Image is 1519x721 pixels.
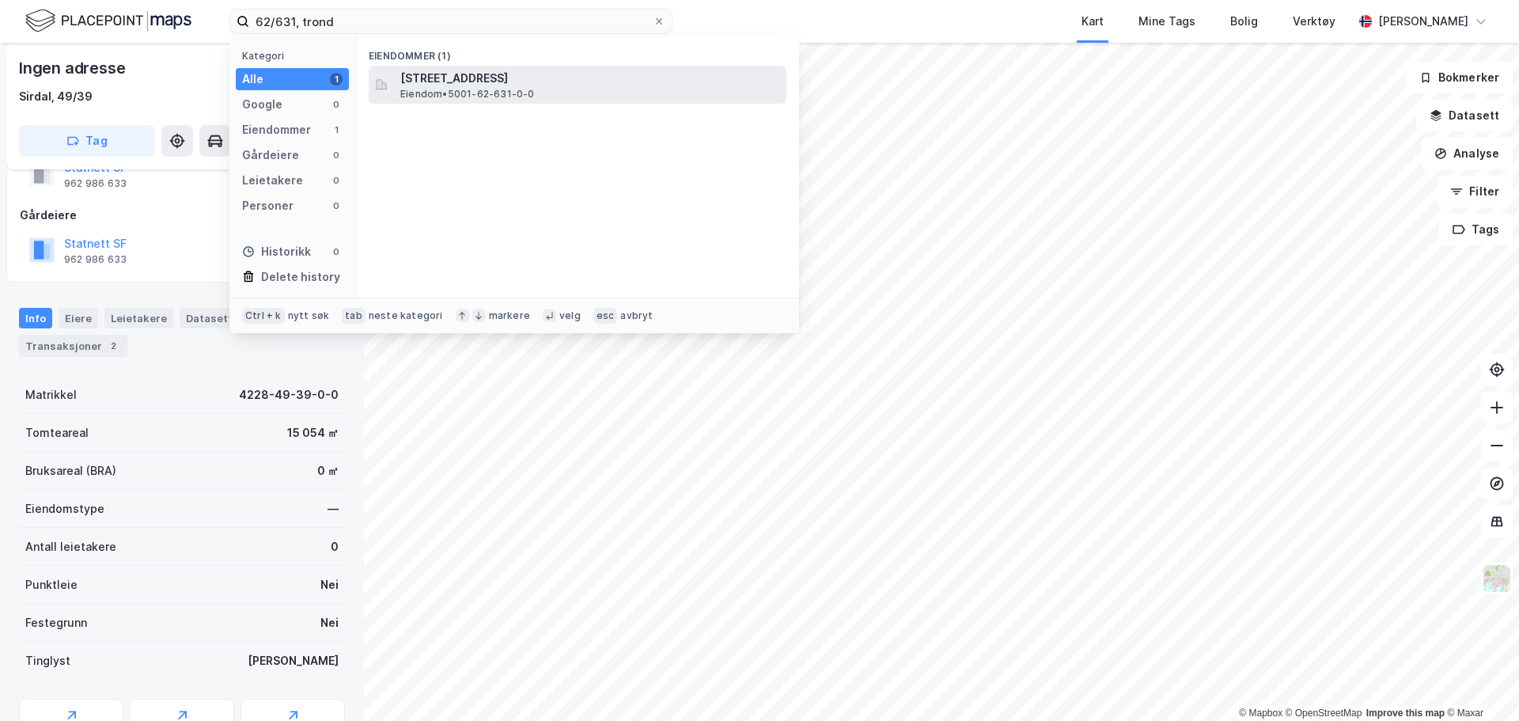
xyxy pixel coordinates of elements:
div: Leietakere [104,308,173,328]
span: Eiendom • 5001-62-631-0-0 [400,88,535,101]
div: [PERSON_NAME] [248,651,339,670]
div: Info [19,308,52,328]
div: Gårdeiere [20,206,344,225]
button: Tag [19,125,155,157]
button: Tags [1439,214,1513,245]
div: 0 [330,245,343,258]
div: [PERSON_NAME] [1378,12,1468,31]
div: 2 [105,338,121,354]
div: Verktøy [1293,12,1335,31]
div: Gårdeiere [242,146,299,165]
div: Alle [242,70,263,89]
iframe: Chat Widget [1440,645,1519,721]
div: Personer [242,196,294,215]
div: Bolig [1230,12,1258,31]
div: Festegrunn [25,613,87,632]
div: Datasett [180,308,239,328]
div: Nei [320,613,339,632]
div: avbryt [620,309,653,322]
div: — [328,499,339,518]
div: nytt søk [288,309,330,322]
button: Datasett [1416,100,1513,131]
div: velg [559,309,581,322]
img: logo.f888ab2527a4732fd821a326f86c7f29.svg [25,7,191,35]
div: neste kategori [369,309,443,322]
div: Kategori [242,50,349,62]
div: Tomteareal [25,423,89,442]
div: Matrikkel [25,385,77,404]
div: Ctrl + k [242,308,285,324]
div: 4228-49-39-0-0 [239,385,339,404]
div: 0 ㎡ [317,461,339,480]
div: 1 [330,123,343,136]
div: Punktleie [25,575,78,594]
img: Z [1482,564,1512,594]
div: 0 [331,537,339,556]
button: Bokmerker [1406,62,1513,93]
button: Filter [1437,176,1513,207]
div: 0 [330,174,343,187]
div: 1 [330,73,343,85]
span: [STREET_ADDRESS] [400,69,780,88]
div: Eiendommer [242,120,311,139]
a: OpenStreetMap [1286,708,1362,719]
div: Leietakere [242,171,303,190]
div: Delete history [261,268,340,287]
div: 15 054 ㎡ [287,423,339,442]
div: Bruksareal (BRA) [25,461,116,480]
button: Analyse [1421,138,1513,169]
div: Nei [320,575,339,594]
div: 0 [330,199,343,212]
div: markere [489,309,530,322]
div: Sirdal, 49/39 [19,87,93,106]
div: Historikk [242,242,311,261]
input: Søk på adresse, matrikkel, gårdeiere, leietakere eller personer [249,9,653,33]
div: Eiendomstype [25,499,104,518]
div: tab [342,308,366,324]
div: Antall leietakere [25,537,116,556]
a: Improve this map [1366,708,1445,719]
div: Mine Tags [1138,12,1195,31]
div: Eiendommer (1) [356,37,799,66]
div: 0 [330,98,343,111]
div: esc [593,308,618,324]
div: Google [242,95,282,114]
div: 962 986 633 [64,253,127,266]
div: Eiere [59,308,98,328]
div: Ingen adresse [19,55,128,81]
a: Mapbox [1239,708,1282,719]
div: 0 [330,149,343,161]
div: Transaksjoner [19,335,127,357]
div: Kart [1081,12,1104,31]
div: 962 986 633 [64,177,127,190]
div: Tinglyst [25,651,70,670]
